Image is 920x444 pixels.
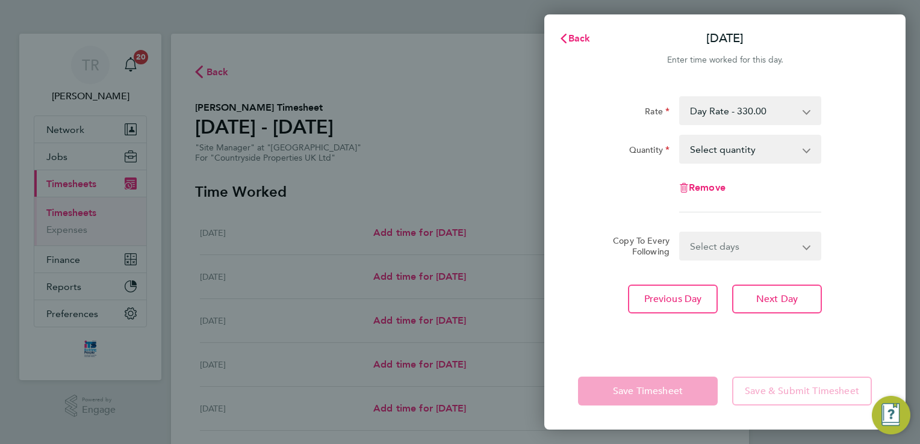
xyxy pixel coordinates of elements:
[544,53,906,67] div: Enter time worked for this day.
[628,285,718,313] button: Previous Day
[679,183,726,193] button: Remove
[732,285,822,313] button: Next Day
[603,235,670,257] label: Copy To Every Following
[756,293,798,305] span: Next Day
[547,26,603,51] button: Back
[629,144,670,159] label: Quantity
[872,396,910,434] button: Engage Resource Center
[568,32,591,44] span: Back
[706,30,744,47] p: [DATE]
[689,182,726,193] span: Remove
[645,106,670,120] label: Rate
[644,293,702,305] span: Previous Day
